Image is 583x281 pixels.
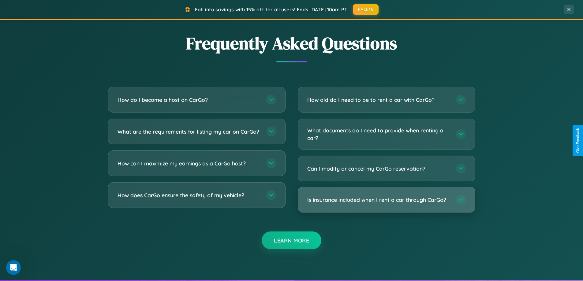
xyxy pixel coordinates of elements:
[262,231,321,249] button: Learn More
[307,127,450,142] h3: What documents do I need to provide when renting a car?
[108,31,475,55] h2: Frequently Asked Questions
[307,96,450,104] h3: How old do I need to be to rent a car with CarGo?
[6,260,21,275] iframe: Intercom live chat
[118,191,260,199] h3: How does CarGo ensure the safety of my vehicle?
[118,96,260,104] h3: How do I become a host on CarGo?
[307,165,450,172] h3: Can I modify or cancel my CarGo reservation?
[118,128,260,135] h3: What are the requirements for listing my car on CarGo?
[195,6,348,13] span: Fall into savings with 15% off for all users! Ends [DATE] 10am PT.
[576,128,580,153] div: Give Feedback
[118,160,260,167] h3: How can I maximize my earnings as a CarGo host?
[307,196,450,204] h3: Is insurance included when I rent a car through CarGo?
[353,4,379,15] button: FALL15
